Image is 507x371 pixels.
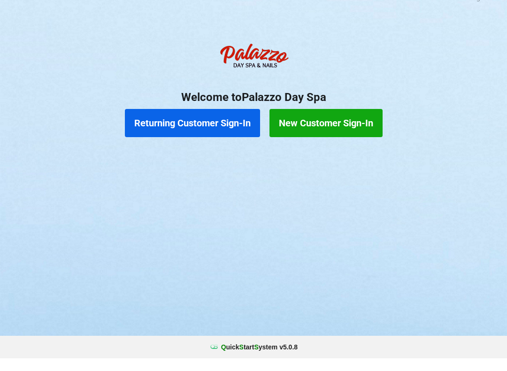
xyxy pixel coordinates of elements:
b: uick tart ystem v 5.0.8 [221,355,298,364]
img: PalazzoDaySpaNails-Logo.png [216,51,291,89]
span: S [254,356,258,363]
button: Returning Customer Sign-In [125,122,260,150]
span: Q [221,356,226,363]
div: Logout [469,7,490,14]
img: favicon.ico [209,355,219,364]
button: New Customer Sign-In [269,122,383,150]
span: S [239,356,244,363]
